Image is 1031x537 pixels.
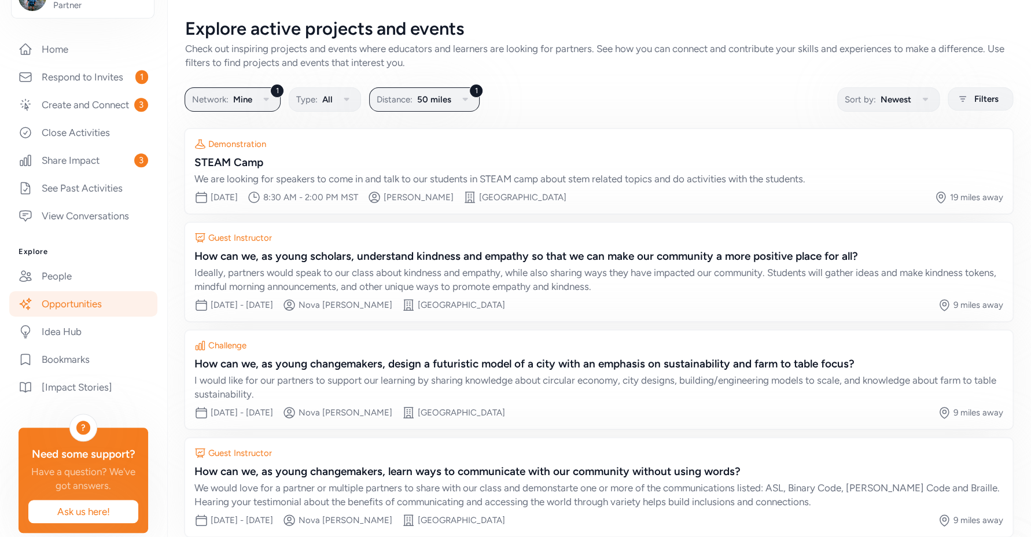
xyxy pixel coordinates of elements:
button: 1Network:Mine [185,87,281,112]
span: Sort by: [845,93,876,106]
span: Mine [233,93,252,106]
a: Home [9,36,157,62]
a: View Conversations [9,203,157,229]
div: We would love for a partner or multiple partners to share with our class and demonstarte one or m... [194,481,1003,509]
button: 1Distance:50 miles [369,87,480,112]
div: 8:30 AM - 2:00 PM MST [263,192,358,203]
div: [GEOGRAPHIC_DATA] [479,192,566,203]
div: Nova [PERSON_NAME] [299,514,392,526]
div: ? [76,421,90,435]
span: All [322,93,333,106]
span: Ask us here! [38,505,129,518]
a: Opportunities [9,291,157,317]
a: Create and Connect3 [9,92,157,117]
button: Type:All [289,87,361,112]
a: See Past Activities [9,175,157,201]
a: Close Activities [9,120,157,145]
div: 9 miles away [953,514,1003,526]
div: We are looking for speakers to come in and talk to our students in STEAM camp about stem related ... [194,172,1003,186]
div: [GEOGRAPHIC_DATA] [418,299,505,311]
span: 1 [135,70,148,84]
span: Newest [881,93,911,106]
span: Distance: [377,93,413,106]
a: [Impact Stories] [9,374,157,400]
div: Ideally, partners would speak to our class about kindness and empathy, while also sharing ways th... [194,266,1003,293]
span: 50 miles [417,93,451,106]
div: Check out inspiring projects and events where educators and learners are looking for partners. Se... [185,42,1012,69]
div: [GEOGRAPHIC_DATA] [418,407,505,418]
div: 1 [270,84,284,98]
div: Guest Instructor [208,232,272,244]
h3: Explore [19,247,148,256]
div: Explore active projects and events [185,19,1012,39]
div: STEAM Camp [194,155,1003,171]
span: Type: [296,93,318,106]
div: Guest Instructor [208,447,272,459]
a: Bookmarks [9,347,157,372]
div: I would like for our partners to support our learning by sharing knowledge about circular economy... [194,373,1003,401]
div: How can we, as young changemakers, design a futuristic model of a city with an emphasis on sustai... [194,356,1003,372]
span: Filters [974,92,999,106]
a: Share Impact3 [9,148,157,173]
div: Nova [PERSON_NAME] [299,299,392,311]
span: Network: [192,93,229,106]
div: [GEOGRAPHIC_DATA] [418,514,505,526]
div: [PERSON_NAME] [384,192,454,203]
a: Idea Hub [9,319,157,344]
div: How can we, as young scholars, understand kindness and empathy so that we can make our community ... [194,248,1003,264]
div: [DATE] - [DATE] [211,407,273,418]
div: 1 [469,84,483,98]
a: Respond to Invites1 [9,64,157,90]
div: 19 miles away [950,192,1003,203]
div: Challenge [208,340,246,351]
div: [DATE] - [DATE] [211,514,273,526]
button: Ask us here! [28,499,139,524]
div: Demonstration [208,138,266,150]
div: Have a question? We've got answers. [28,465,139,492]
button: Sort by:Newest [837,87,940,112]
div: [DATE] - [DATE] [211,299,273,311]
span: 3 [134,153,148,167]
div: 9 miles away [953,407,1003,418]
div: [DATE] [211,192,238,203]
div: How can we, as young changemakers, learn ways to communicate with our community without using words? [194,464,1003,480]
span: 3 [134,98,148,112]
div: Nova [PERSON_NAME] [299,407,392,418]
a: People [9,263,157,289]
div: Need some support? [28,446,139,462]
div: 9 miles away [953,299,1003,311]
